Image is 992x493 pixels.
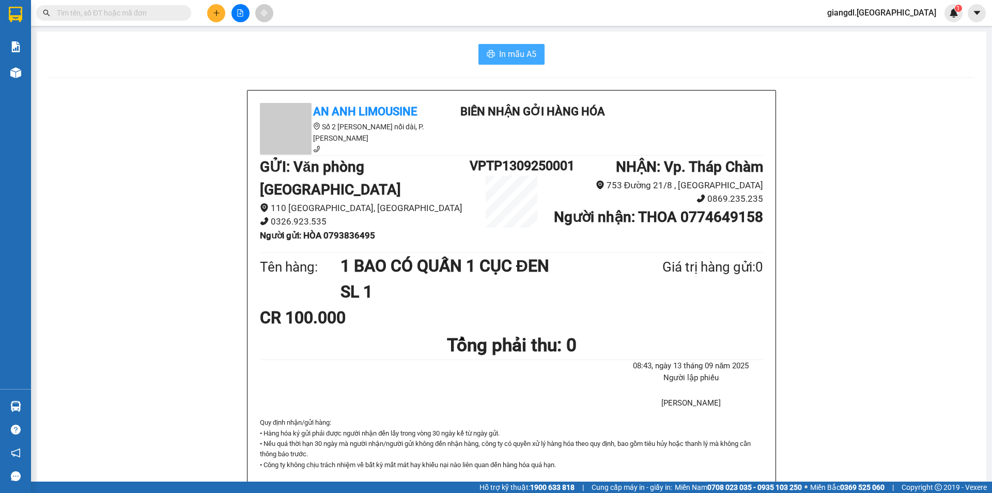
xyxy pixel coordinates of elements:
[460,105,605,118] b: Biên nhận gởi hàng hóa
[530,483,575,491] strong: 1900 633 818
[499,48,536,61] span: In mẫu A5
[260,158,401,198] b: GỬI : Văn phòng [GEOGRAPHIC_DATA]
[237,9,244,17] span: file-add
[260,215,470,229] li: 0326.923.535
[57,7,179,19] input: Tìm tên, số ĐT hoặc mã đơn
[582,482,584,493] span: |
[313,145,320,153] span: phone
[619,360,763,372] li: 08:43, ngày 13 tháng 09 năm 2025
[892,482,894,493] span: |
[810,482,885,493] span: Miền Bắc
[67,15,99,99] b: Biên nhận gởi hàng hóa
[260,331,763,360] h1: Tổng phải thu: 0
[949,8,958,18] img: icon-new-feature
[935,484,942,491] span: copyright
[213,9,220,17] span: plus
[956,5,960,12] span: 1
[260,203,269,212] span: environment
[207,4,225,22] button: plus
[612,257,763,278] div: Giá trị hàng gửi: 0
[619,372,763,384] li: Người lập phiếu
[10,401,21,412] img: warehouse-icon
[260,201,470,215] li: 110 [GEOGRAPHIC_DATA], [GEOGRAPHIC_DATA]
[9,7,22,22] img: logo-vxr
[479,482,575,493] span: Hỗ trợ kỹ thuật:
[313,123,320,130] span: environment
[260,417,763,470] div: Quy định nhận/gửi hàng :
[619,397,763,410] li: [PERSON_NAME]
[972,8,982,18] span: caret-down
[596,181,605,189] span: environment
[478,44,545,65] button: printerIn mẫu A5
[10,41,21,52] img: solution-icon
[11,448,21,458] span: notification
[592,482,672,493] span: Cung cấp máy in - giấy in:
[340,279,612,305] h1: SL 1
[675,482,802,493] span: Miền Nam
[968,4,986,22] button: caret-down
[260,217,269,226] span: phone
[554,208,763,226] b: Người nhận : THOA 0774649158
[819,6,944,19] span: giangdl.[GEOGRAPHIC_DATA]
[260,305,426,331] div: CR 100.000
[260,460,763,470] p: • Công ty không chịu trách nhiệm về bất kỳ mất mát hay khiếu nại nào liên quan đến hàng hóa quá hạn.
[10,67,21,78] img: warehouse-icon
[13,67,57,115] b: An Anh Limousine
[553,192,763,206] li: 0869.235.235
[696,194,705,203] span: phone
[260,9,268,17] span: aim
[955,5,962,12] sup: 1
[313,105,417,118] b: An Anh Limousine
[470,156,553,176] h1: VPTP1309250001
[487,50,495,59] span: printer
[616,158,763,175] b: NHẬN : Vp. Tháp Chàm
[43,9,50,17] span: search
[11,425,21,435] span: question-circle
[707,483,802,491] strong: 0708 023 035 - 0935 103 250
[260,257,340,278] div: Tên hàng:
[804,485,808,489] span: ⚪️
[260,439,763,460] p: • Nếu quá thời hạn 30 ngày mà người nhận/người gửi không đến nhận hàng, công ty có quyền xử lý hà...
[260,230,375,241] b: Người gửi : HÒA 0793836495
[340,253,612,279] h1: 1 BAO CÓ QUẤN 1 CỤC ĐEN
[260,428,763,439] p: • Hàng hóa ký gửi phải được người nhận đến lấy trong vòng 30 ngày kể từ ngày gửi.
[840,483,885,491] strong: 0369 525 060
[231,4,250,22] button: file-add
[260,121,446,144] li: Số 2 [PERSON_NAME] nối dài, P. [PERSON_NAME]
[255,4,273,22] button: aim
[11,471,21,481] span: message
[553,178,763,192] li: 753 Đường 21/8 , [GEOGRAPHIC_DATA]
